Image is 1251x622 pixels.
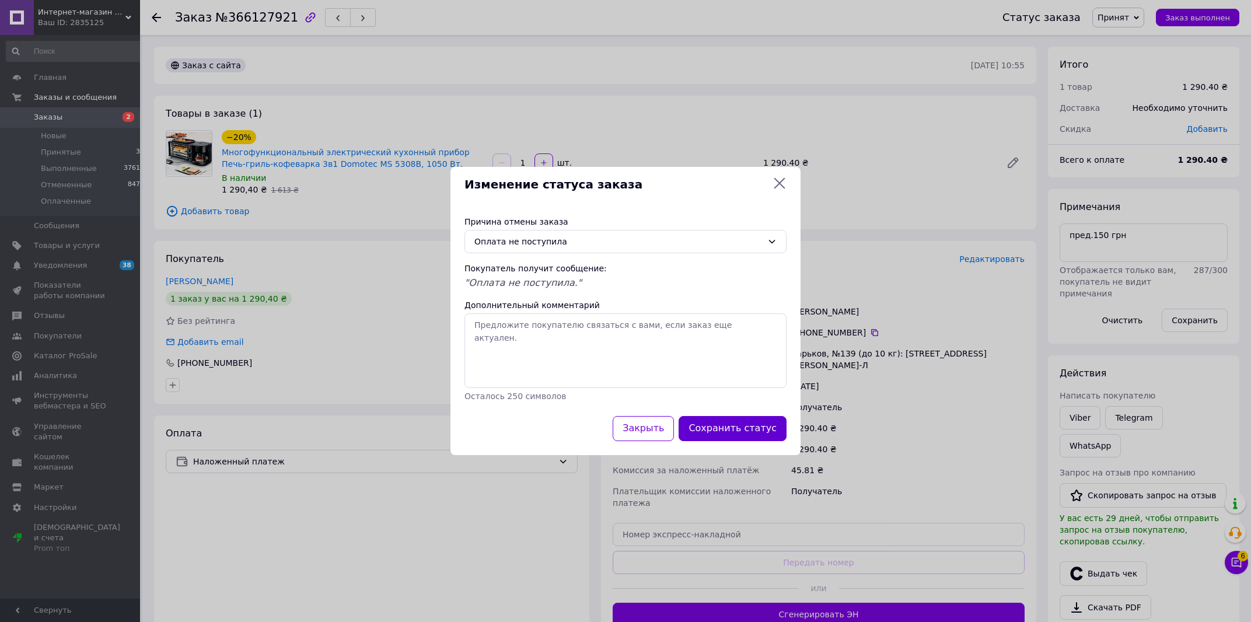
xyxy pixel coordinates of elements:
[464,392,566,401] span: Осталось 250 символов
[679,416,787,441] button: Сохранить статус
[464,277,582,288] span: "Оплата не поступила."
[464,263,787,274] div: Покупатель получит сообщение:
[464,300,600,310] label: Дополнительный комментарий
[464,176,768,193] span: Изменение статуса заказа
[474,235,763,248] div: Оплата не поступила
[613,416,674,441] button: Закрыть
[464,216,787,228] div: Причина отмены заказа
